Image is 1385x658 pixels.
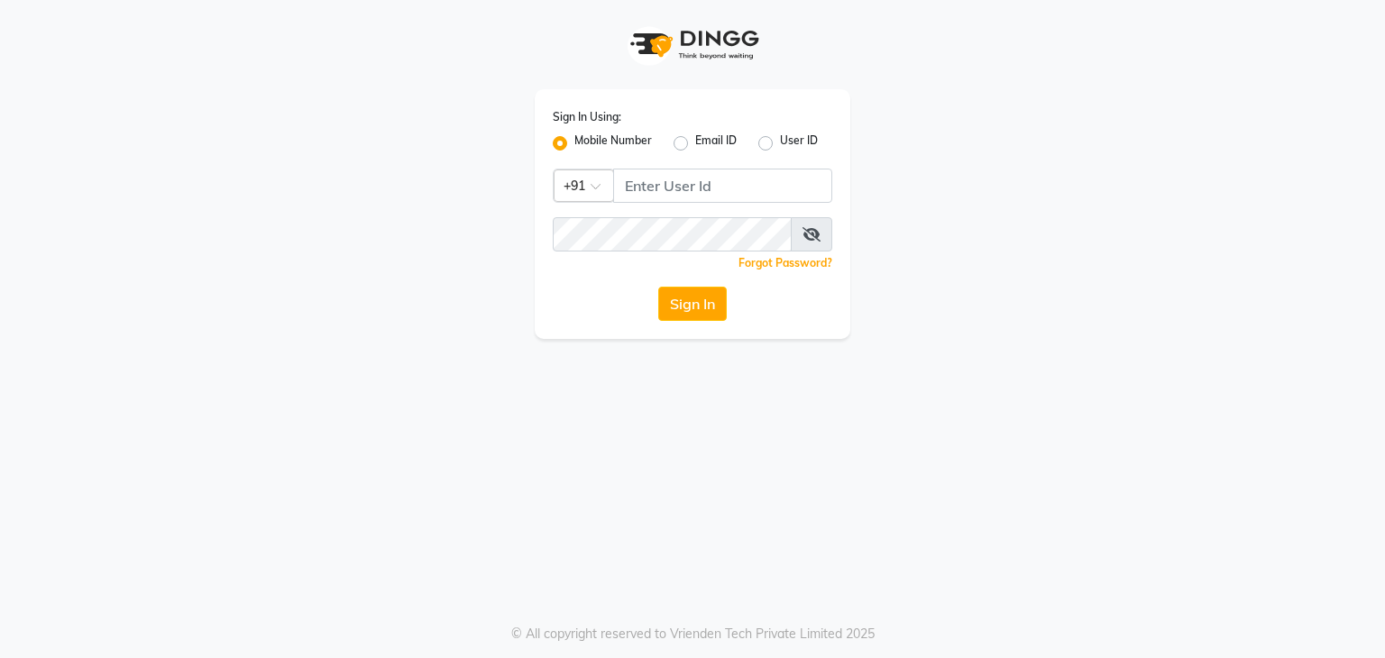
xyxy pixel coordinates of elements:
[553,109,621,125] label: Sign In Using:
[620,18,765,71] img: logo1.svg
[574,133,652,154] label: Mobile Number
[613,169,832,203] input: Username
[738,256,832,270] a: Forgot Password?
[780,133,818,154] label: User ID
[553,217,792,251] input: Username
[695,133,737,154] label: Email ID
[658,287,727,321] button: Sign In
